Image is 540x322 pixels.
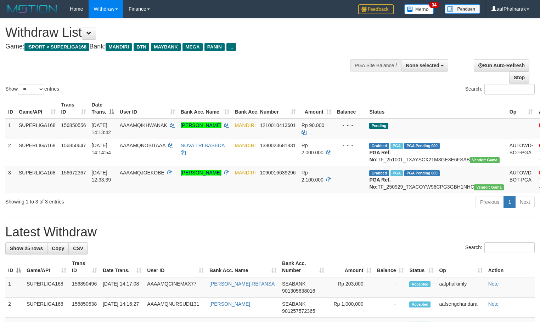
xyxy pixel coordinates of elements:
[235,143,256,148] span: MANDIRI
[24,43,89,51] span: ISPORT > SUPERLIGA168
[204,43,225,51] span: PANIN
[100,257,144,277] th: Date Trans.: activate to sort column ascending
[69,298,100,318] td: 156850538
[89,98,117,119] th: Date Trans.: activate to sort column descending
[282,301,305,307] span: SEABANK
[299,98,334,119] th: Amount: activate to sort column ascending
[235,122,256,128] span: MANDIRI
[144,298,207,318] td: AAAAMQNURSUDI131
[92,122,111,135] span: [DATE] 14:13:42
[181,122,221,128] a: [PERSON_NAME]
[5,4,59,14] img: MOTION_logo.png
[445,4,480,14] img: panduan.png
[92,143,111,155] span: [DATE] 14:14:54
[106,43,132,51] span: MANDIRI
[507,166,536,193] td: AUTOWD-BOT-PGA
[10,246,43,251] span: Show 25 rows
[69,277,100,298] td: 156850496
[465,84,535,94] label: Search:
[488,301,499,307] a: Note
[120,143,165,148] span: AAAAMQNOBITAAA
[404,170,440,176] span: PGA Pending
[429,2,439,8] span: 34
[282,281,305,287] span: SEABANK
[409,281,431,287] span: Accepted
[358,4,394,14] img: Feedback.jpg
[337,169,364,176] div: - - -
[484,84,535,94] input: Search:
[5,277,24,298] td: 1
[476,196,504,208] a: Previous
[151,43,181,51] span: MAYBANK
[350,59,401,71] div: PGA Site Balance /
[5,257,24,277] th: ID: activate to sort column descending
[302,170,324,183] span: Rp 2.100.000
[100,298,144,318] td: [DATE] 14:16:27
[327,277,374,298] td: Rp 203,000
[374,277,407,298] td: -
[369,170,389,176] span: Grabbed
[369,143,389,149] span: Grabbed
[302,122,325,128] span: Rp 90.000
[509,71,529,84] a: Stop
[209,301,250,307] a: [PERSON_NAME]
[120,170,164,176] span: AAAAMQJOEKOBE
[92,170,111,183] span: [DATE] 12:33:39
[120,122,167,128] span: AAAAMQIKHWANAK
[260,170,296,176] span: Copy 1090016639296 to clipboard
[181,143,225,148] a: NOVA TRI BASEDA
[406,257,436,277] th: Status: activate to sort column ascending
[5,166,16,193] td: 3
[279,257,327,277] th: Bank Acc. Number: activate to sort column ascending
[61,143,86,148] span: 156850647
[24,298,69,318] td: SUPERLIGA168
[406,63,439,68] span: None selected
[515,196,535,208] a: Next
[5,298,24,318] td: 2
[58,98,89,119] th: Trans ID: activate to sort column ascending
[69,257,100,277] th: Trans ID: activate to sort column ascending
[24,277,69,298] td: SUPERLIGA168
[144,277,207,298] td: AAAAMQCINEMAX77
[507,98,536,119] th: Op: activate to sort column ascending
[16,139,58,166] td: SUPERLIGA168
[181,170,221,176] a: [PERSON_NAME]
[484,242,535,253] input: Search:
[5,139,16,166] td: 2
[24,257,69,277] th: Game/API: activate to sort column ascending
[260,143,296,148] span: Copy 1380023681831 to clipboard
[327,257,374,277] th: Amount: activate to sort column ascending
[334,98,367,119] th: Balance
[474,59,529,71] a: Run Auto-Refresh
[117,98,178,119] th: User ID: activate to sort column ascending
[366,166,506,193] td: TF_250929_TXACOYW96CPG3GBH1NHC
[436,298,485,318] td: aafsengchandara
[5,195,220,205] div: Showing 1 to 3 of 3 entries
[366,139,506,166] td: TF_251001_TXAYSCX21M3GE3E6FSAB
[369,150,390,162] b: PGA Ref. No:
[485,257,535,277] th: Action
[260,122,296,128] span: Copy 1210010413601 to clipboard
[369,177,390,190] b: PGA Ref. No:
[73,246,83,251] span: CSV
[68,242,88,254] a: CSV
[5,98,16,119] th: ID
[226,43,236,51] span: ...
[488,281,499,287] a: Note
[390,143,403,149] span: Marked by aafsoycanthlai
[16,119,58,139] td: SUPERLIGA168
[282,288,315,294] span: Copy 901305638016 to clipboard
[52,246,64,251] span: Copy
[5,25,353,40] h1: Withdraw List
[235,170,256,176] span: MANDIRI
[436,277,485,298] td: aafphalkimly
[232,98,299,119] th: Bank Acc. Number: activate to sort column ascending
[144,257,207,277] th: User ID: activate to sort column ascending
[374,257,407,277] th: Balance: activate to sort column ascending
[207,257,279,277] th: Bank Acc. Name: activate to sort column ascending
[507,139,536,166] td: AUTOWD-BOT-PGA
[474,184,504,190] span: Vendor URL: https://trx31.1velocity.biz
[61,170,86,176] span: 156672367
[5,225,535,239] h1: Latest Withdraw
[337,142,364,149] div: - - -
